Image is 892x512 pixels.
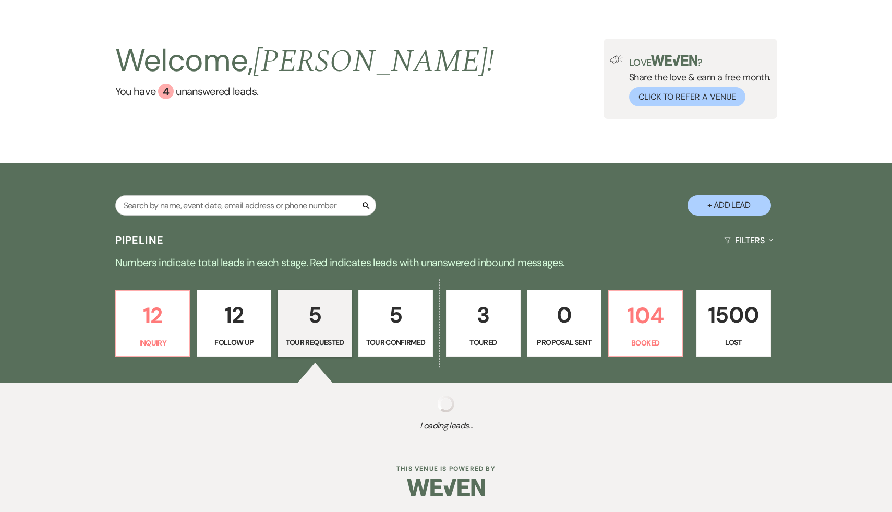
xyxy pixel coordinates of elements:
a: 104Booked [608,290,683,358]
span: [PERSON_NAME] ! [253,38,494,86]
a: 5Tour Confirmed [358,290,433,358]
a: 12Inquiry [115,290,191,358]
a: 0Proposal Sent [527,290,601,358]
p: Love ? [629,55,771,67]
a: 5Tour Requested [278,290,352,358]
p: 12 [123,298,184,333]
a: 1500Lost [696,290,771,358]
p: 5 [284,297,345,332]
img: loading spinner [438,396,454,412]
a: You have 4 unanswered leads. [115,84,495,99]
h2: Welcome, [115,39,495,84]
p: 5 [365,297,426,332]
button: Click to Refer a Venue [629,87,745,106]
img: loud-speaker-illustration.svg [610,55,623,64]
p: Tour Requested [284,337,345,348]
a: 12Follow Up [197,290,271,358]
p: Numbers indicate total leads in each stage. Red indicates leads with unanswered inbound messages. [70,254,822,271]
input: Search by name, event date, email address or phone number [115,195,376,216]
span: Loading leads... [45,420,848,432]
img: Weven Logo [407,469,485,506]
button: Filters [720,227,777,254]
p: Inquiry [123,337,184,349]
p: Tour Confirmed [365,337,426,348]
p: 0 [534,297,595,332]
p: Proposal Sent [534,337,595,348]
p: 12 [203,297,264,332]
button: + Add Lead [688,195,771,216]
a: 3Toured [446,290,521,358]
p: 104 [615,298,676,333]
div: 4 [158,84,174,99]
p: Booked [615,337,676,349]
p: 3 [453,297,514,332]
p: Lost [703,337,764,348]
img: weven-logo-green.svg [651,55,697,66]
p: 1500 [703,297,764,332]
p: Follow Up [203,337,264,348]
div: Share the love & earn a free month. [623,55,771,106]
h3: Pipeline [115,233,164,247]
p: Toured [453,337,514,348]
